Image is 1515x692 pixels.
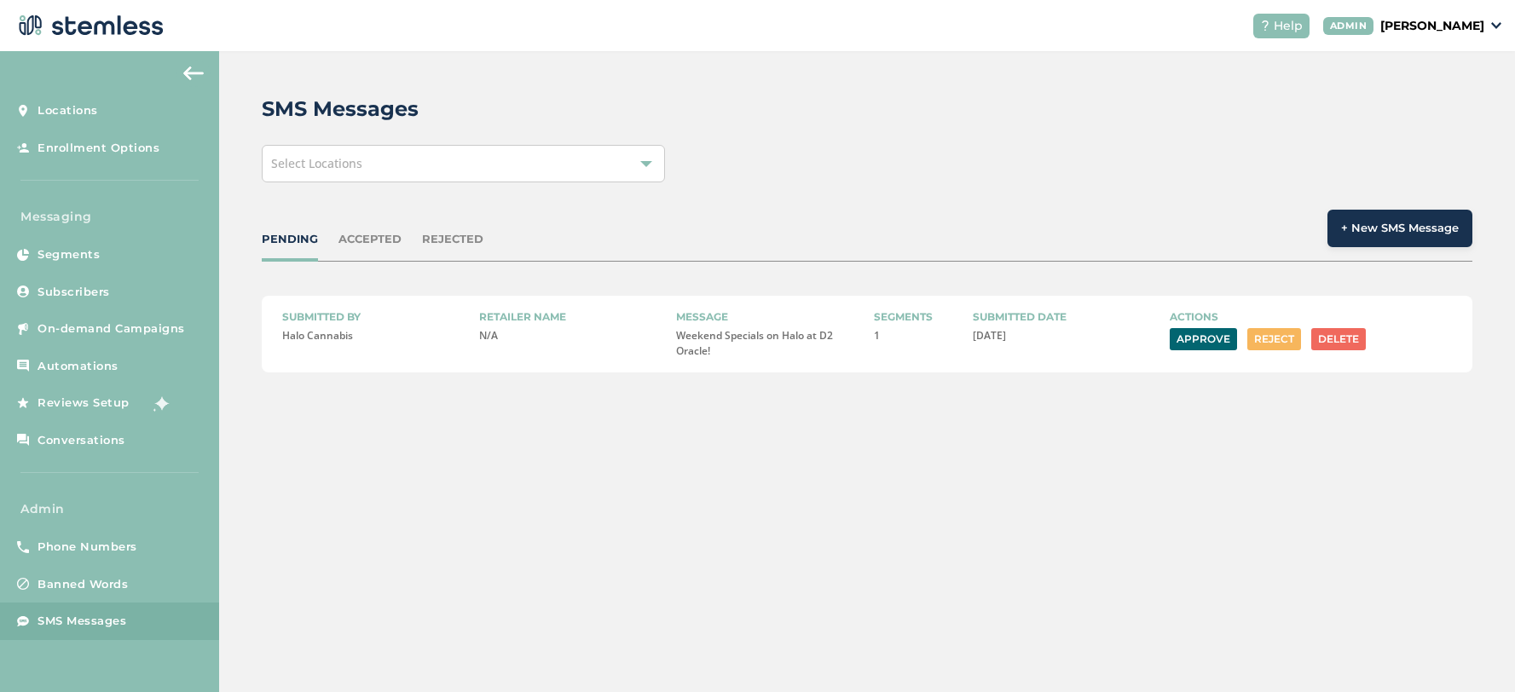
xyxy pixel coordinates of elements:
[38,432,125,449] span: Conversations
[1260,20,1270,31] img: icon-help-white-03924b79.svg
[38,576,128,593] span: Banned Words
[38,140,159,157] span: Enrollment Options
[38,320,185,337] span: On-demand Campaigns
[479,309,662,325] label: Retailer name
[874,328,959,343] p: 1
[262,94,419,124] h2: SMS Messages
[271,155,362,171] span: Select Locations
[1491,22,1501,29] img: icon_down-arrow-small-66adaf34.svg
[38,358,119,375] span: Automations
[1430,610,1515,692] iframe: Chat Widget
[479,328,662,343] p: N/A
[282,309,465,325] label: Submitted by
[1327,210,1472,247] button: + New SMS Message
[874,309,959,325] label: Segments
[1341,220,1459,237] span: + New SMS Message
[38,246,100,263] span: Segments
[1170,328,1237,350] button: Approve
[1247,328,1301,350] button: Reject
[1323,17,1374,35] div: ADMIN
[1380,17,1484,35] p: [PERSON_NAME]
[973,328,1156,343] p: [DATE]
[676,309,859,325] label: Message
[38,539,137,556] span: Phone Numbers
[38,613,126,630] span: SMS Messages
[282,328,465,343] p: Halo Cannabis
[38,284,110,301] span: Subscribers
[973,309,1156,325] label: Submitted date
[183,66,204,80] img: icon-arrow-back-accent-c549486e.svg
[38,102,98,119] span: Locations
[676,328,859,359] p: Weekend Specials on Halo at D2 Oracle!
[142,386,176,420] img: glitter-stars-b7820f95.gif
[1311,328,1366,350] button: Delete
[338,231,402,248] div: ACCEPTED
[262,231,318,248] div: PENDING
[1170,309,1452,325] label: Actions
[1274,17,1303,35] span: Help
[422,231,483,248] div: REJECTED
[14,9,164,43] img: logo-dark-0685b13c.svg
[38,395,130,412] span: Reviews Setup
